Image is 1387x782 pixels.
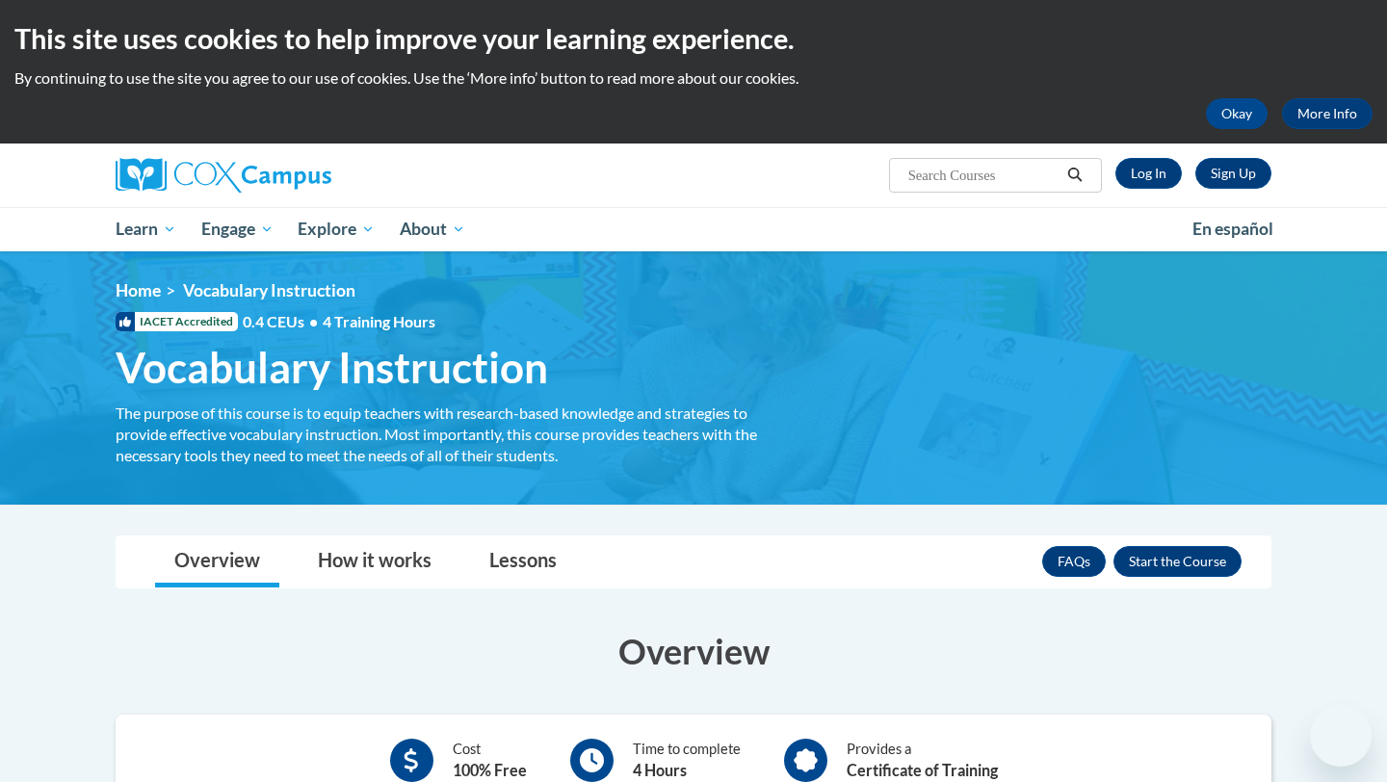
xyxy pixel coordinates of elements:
[87,207,1300,251] div: Main menu
[453,761,527,779] b: 100% Free
[1180,209,1286,249] a: En español
[14,67,1373,89] p: By continuing to use the site you agree to our use of cookies. Use the ‘More info’ button to read...
[1282,98,1373,129] a: More Info
[285,207,387,251] a: Explore
[116,342,548,393] span: Vocabulary Instruction
[116,158,482,193] a: Cox Campus
[1060,164,1089,187] button: Search
[1113,546,1242,577] button: Enroll
[116,312,238,331] span: IACET Accredited
[1115,158,1182,189] a: Log In
[323,312,435,330] span: 4 Training Hours
[1310,705,1372,767] iframe: Button to launch messaging window
[847,761,998,779] b: Certificate of Training
[633,761,687,779] b: 4 Hours
[906,164,1060,187] input: Search Courses
[1195,158,1271,189] a: Register
[116,218,176,241] span: Learn
[116,627,1271,675] h3: Overview
[116,280,161,300] a: Home
[116,403,780,466] div: The purpose of this course is to equip teachers with research-based knowledge and strategies to p...
[189,207,286,251] a: Engage
[201,218,274,241] span: Engage
[847,739,998,782] div: Provides a
[633,739,741,782] div: Time to complete
[400,218,465,241] span: About
[309,312,318,330] span: •
[243,311,435,332] span: 0.4 CEUs
[387,207,478,251] a: About
[116,158,331,193] img: Cox Campus
[103,207,189,251] a: Learn
[453,739,527,782] div: Cost
[1206,98,1268,129] button: Okay
[299,536,451,587] a: How it works
[1042,546,1106,577] a: FAQs
[1192,219,1273,239] span: En español
[298,218,375,241] span: Explore
[155,536,279,587] a: Overview
[183,280,355,300] span: Vocabulary Instruction
[14,19,1373,58] h2: This site uses cookies to help improve your learning experience.
[470,536,576,587] a: Lessons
